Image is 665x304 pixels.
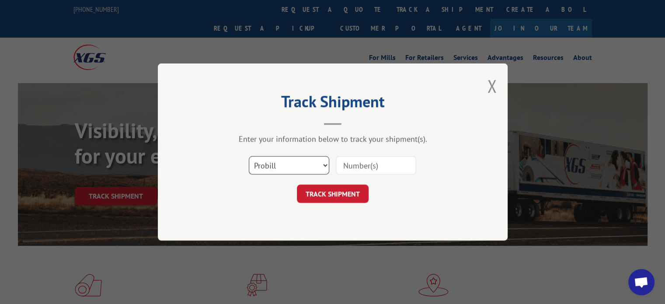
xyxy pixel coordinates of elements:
[297,185,369,203] button: TRACK SHIPMENT
[202,134,464,144] div: Enter your information below to track your shipment(s).
[487,74,497,98] button: Close modal
[202,95,464,112] h2: Track Shipment
[336,156,416,175] input: Number(s)
[628,269,655,295] a: Open chat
